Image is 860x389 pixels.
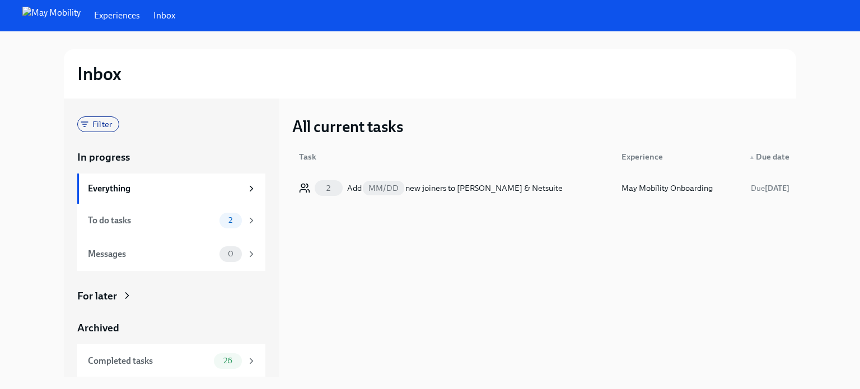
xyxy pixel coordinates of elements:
[751,184,789,193] span: Due
[295,146,613,168] div: Task
[88,214,215,227] div: To do tasks
[621,181,722,195] div: May Mobility Onboarding
[77,237,265,271] a: Messages0
[751,184,789,193] span: October 4th, 2025 09:00
[292,172,796,204] a: 2AddMM/DDnew joiners to [PERSON_NAME] & NetsuiteMay Mobility OnboardingDue[DATE]
[94,10,140,22] a: Experiences
[221,250,240,258] span: 0
[88,248,215,260] div: Messages
[77,116,119,132] div: Filter
[77,204,265,237] a: To do tasks2
[88,182,242,195] div: Everything
[77,289,117,303] div: For later
[613,146,727,168] div: Experience
[292,116,403,137] h3: All current tasks
[217,357,239,365] span: 26
[88,355,209,367] div: Completed tasks
[77,321,265,335] a: Archived
[77,344,265,378] a: Completed tasks26
[77,174,265,204] a: Everything
[295,150,613,163] div: Task
[765,184,789,193] strong: [DATE]
[222,216,239,224] span: 2
[77,63,121,85] h2: Inbox
[749,154,755,160] span: ▲
[363,181,404,195] span: MM/DD
[77,289,265,303] a: For later
[86,120,119,129] span: Filter
[319,184,338,193] span: 2
[77,150,265,165] a: In progress
[347,181,608,195] div: Add new joiners to [PERSON_NAME] & Netsuite
[617,150,727,163] div: Experience
[153,10,175,22] a: Inbox
[727,150,794,163] div: Due date
[22,7,81,25] img: May Mobility
[727,146,794,168] div: ▲Due date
